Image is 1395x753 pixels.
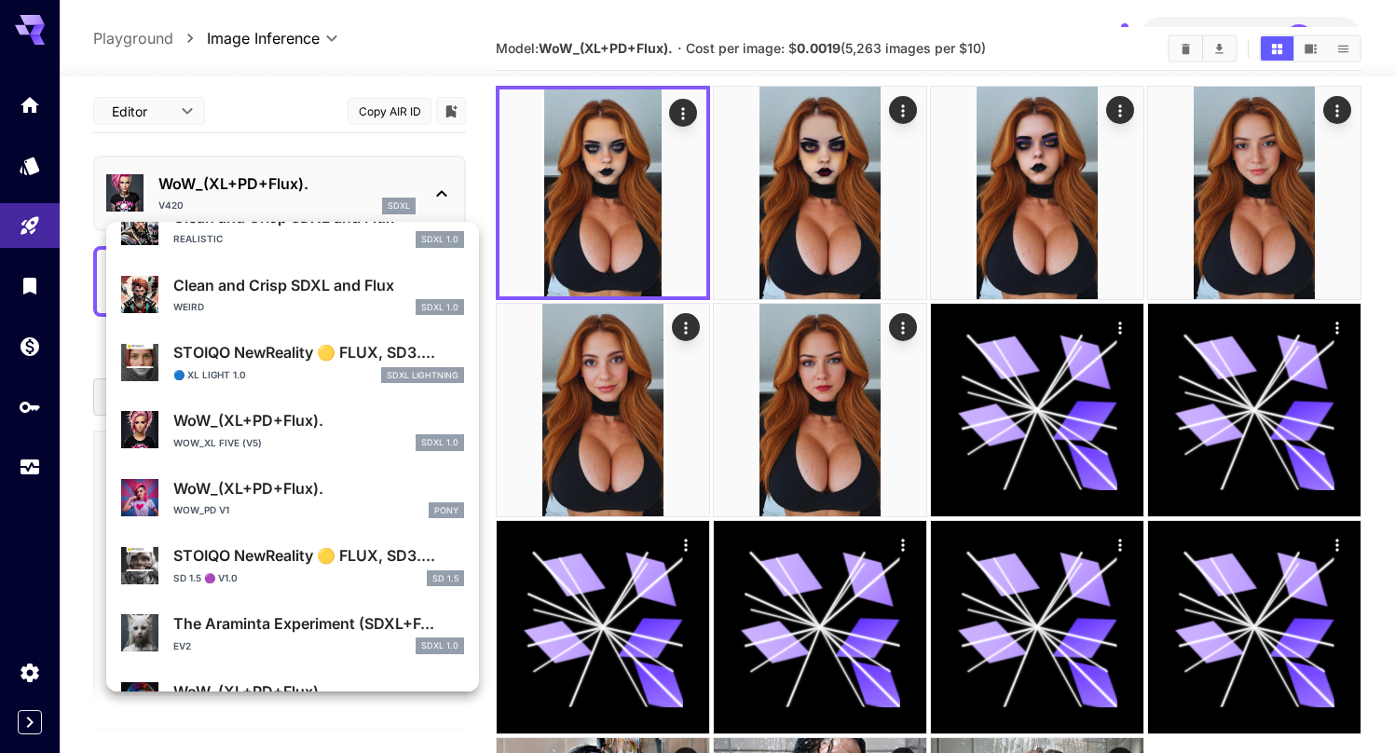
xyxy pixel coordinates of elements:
[387,369,458,382] p: SDXL Lightning
[173,300,204,314] p: Weird
[173,477,464,500] p: WoW_(XL+PD+Flux).
[121,267,464,323] div: Clean and Crisp SDXL and FluxWeirdSDXL 1.0
[173,544,464,567] p: STOIQO NewReality 🟡 FLUX, SD3....
[173,612,464,635] p: The Araminta Experiment (SDXL+F...
[121,673,464,730] div: WoW_(XL+PD+Flux).
[121,470,464,527] div: WoW_(XL+PD+Flux).WoW_PD v1Pony
[173,680,464,703] p: WoW_(XL+PD+Flux).
[434,504,458,517] p: Pony
[173,341,464,363] p: STOIQO NewReality 🟡 FLUX, SD3....
[173,368,246,382] p: 🔵 XL Light 1.0
[121,334,464,390] div: STOIQO NewReality 🟡 FLUX, SD3....🔵 XL Light 1.0SDXL Lightning
[432,572,458,585] p: SD 1.5
[173,436,262,450] p: WoW_XL Five (v5)
[421,436,458,449] p: SDXL 1.0
[421,639,458,652] p: SDXL 1.0
[173,503,229,517] p: WoW_PD v1
[173,274,464,296] p: Clean and Crisp SDXL and Flux
[121,402,464,459] div: WoW_(XL+PD+Flux).WoW_XL Five (v5)SDXL 1.0
[173,571,238,585] p: SD 1.5 🟣 v1.0
[173,409,464,431] p: WoW_(XL+PD+Flux).
[173,639,191,653] p: Ev2
[121,199,464,255] div: Clean and Crisp SDXL and FluxRealisticSDXL 1.0
[121,537,464,594] div: STOIQO NewReality 🟡 FLUX, SD3....SD 1.5 🟣 v1.0SD 1.5
[121,605,464,662] div: The Araminta Experiment (SDXL+F...Ev2SDXL 1.0
[421,233,458,246] p: SDXL 1.0
[421,301,458,314] p: SDXL 1.0
[173,232,223,246] p: Realistic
